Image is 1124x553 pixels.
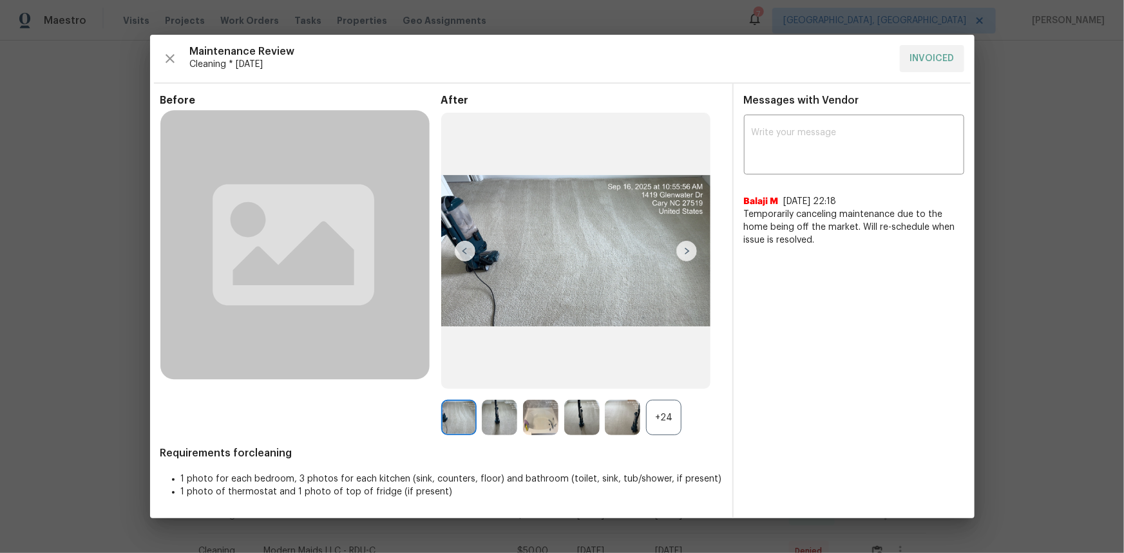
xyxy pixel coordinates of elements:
img: left-chevron-button-url [455,241,475,261]
span: Before [160,94,441,107]
span: Maintenance Review [190,45,890,58]
span: Messages with Vendor [744,95,859,106]
span: Balaji M [744,195,779,208]
li: 1 photo of thermostat and 1 photo of top of fridge (if present) [181,485,722,498]
span: [DATE] 22:18 [784,197,837,206]
span: Temporarily canceling maintenance due to the home being off the market. Will re-schedule when iss... [744,208,964,247]
div: +24 [646,400,681,435]
img: right-chevron-button-url [676,241,697,261]
li: 1 photo for each bedroom, 3 photos for each kitchen (sink, counters, floor) and bathroom (toilet,... [181,473,722,485]
span: Requirements for cleaning [160,447,722,460]
span: Cleaning * [DATE] [190,58,890,71]
span: After [441,94,722,107]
